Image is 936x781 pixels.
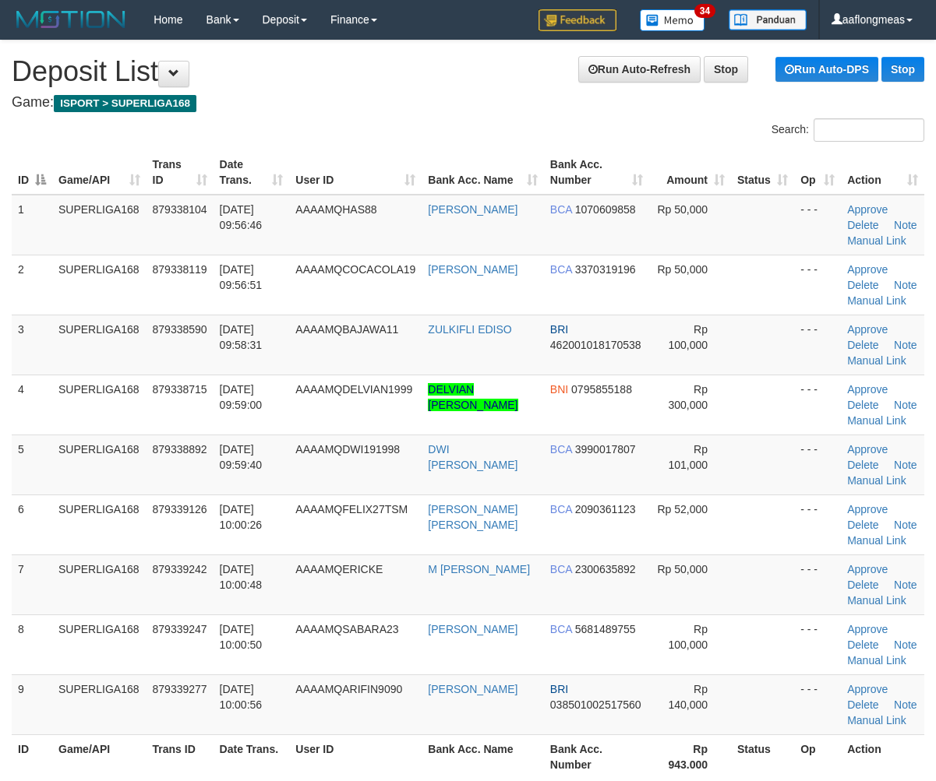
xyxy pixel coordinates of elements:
[428,383,517,411] a: DELVIAN [PERSON_NAME]
[657,203,708,216] span: Rp 50,000
[12,195,52,255] td: 1
[575,563,636,575] span: Copy 2300635892 to clipboard
[539,9,616,31] img: Feedback.jpg
[295,263,415,276] span: AAAAMQCOCACOLA19
[550,683,568,695] span: BRI
[847,594,906,607] a: Manual Link
[729,9,807,30] img: panduan.png
[881,57,924,82] a: Stop
[428,503,517,531] a: [PERSON_NAME] [PERSON_NAME]
[12,150,52,195] th: ID: activate to sort column descending
[52,734,147,779] th: Game/API
[841,150,924,195] th: Action: activate to sort column ascending
[52,150,147,195] th: Game/API: activate to sort column ascending
[550,203,572,216] span: BCA
[575,203,636,216] span: Copy 1070609858 to clipboard
[814,118,924,142] input: Search:
[704,56,748,83] a: Stop
[649,150,731,195] th: Amount: activate to sort column ascending
[894,459,917,471] a: Note
[657,263,708,276] span: Rp 50,000
[668,383,708,411] span: Rp 300,000
[428,683,517,695] a: [PERSON_NAME]
[52,255,147,315] td: SUPERLIGA168
[847,563,888,575] a: Approve
[894,219,917,231] a: Note
[847,339,878,351] a: Delete
[668,323,708,351] span: Rp 100,000
[575,263,636,276] span: Copy 3370319196 to clipboard
[214,734,290,779] th: Date Trans.
[12,375,52,434] td: 4
[12,255,52,315] td: 2
[12,56,924,87] h1: Deposit List
[847,383,888,396] a: Approve
[847,263,888,276] a: Approve
[544,734,649,779] th: Bank Acc. Number
[894,579,917,591] a: Note
[731,150,794,195] th: Status: activate to sort column ascending
[428,443,517,471] a: DWI [PERSON_NAME]
[220,263,263,291] span: [DATE] 09:56:51
[153,323,207,336] span: 879338590
[12,674,52,734] td: 9
[847,579,878,591] a: Delete
[794,150,841,195] th: Op: activate to sort column ascending
[12,554,52,614] td: 7
[147,734,214,779] th: Trans ID
[847,354,906,367] a: Manual Link
[847,714,906,726] a: Manual Link
[428,323,511,336] a: ZULKIFLI EDISO
[575,443,636,456] span: Copy 3990017807 to clipboard
[295,323,398,336] span: AAAAMQBAJAWA11
[12,494,52,554] td: 6
[847,399,878,411] a: Delete
[894,339,917,351] a: Note
[894,279,917,291] a: Note
[775,57,878,82] a: Run Auto-DPS
[147,150,214,195] th: Trans ID: activate to sort column ascending
[295,563,383,575] span: AAAAMQERICKE
[12,734,52,779] th: ID
[428,563,530,575] a: M [PERSON_NAME]
[220,563,263,591] span: [DATE] 10:00:48
[550,503,572,515] span: BCA
[12,315,52,375] td: 3
[289,150,422,195] th: User ID: activate to sort column ascending
[428,263,517,276] a: [PERSON_NAME]
[847,323,888,336] a: Approve
[52,614,147,674] td: SUPERLIGA168
[847,294,906,307] a: Manual Link
[220,683,263,711] span: [DATE] 10:00:56
[794,554,841,614] td: - - -
[52,674,147,734] td: SUPERLIGA168
[550,443,572,456] span: BCA
[52,434,147,494] td: SUPERLIGA168
[649,734,731,779] th: Rp 943.000
[550,563,572,575] span: BCA
[847,234,906,247] a: Manual Link
[668,443,708,471] span: Rp 101,000
[894,639,917,651] a: Note
[847,459,878,471] a: Delete
[153,563,207,575] span: 879339242
[575,503,636,515] span: Copy 2090361123 to clipboard
[847,683,888,695] a: Approve
[12,8,130,31] img: MOTION_logo.png
[52,494,147,554] td: SUPERLIGA168
[422,734,543,779] th: Bank Acc. Name
[12,614,52,674] td: 8
[575,623,636,635] span: Copy 5681489755 to clipboard
[772,118,924,142] label: Search:
[295,443,400,456] span: AAAAMQDWI191998
[657,563,708,575] span: Rp 50,000
[841,734,924,779] th: Action
[153,203,207,216] span: 879338104
[550,383,568,396] span: BNI
[847,279,878,291] a: Delete
[52,375,147,434] td: SUPERLIGA168
[657,503,708,515] span: Rp 52,000
[847,474,906,487] a: Manual Link
[52,315,147,375] td: SUPERLIGA168
[295,503,408,515] span: AAAAMQFELIX27TSM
